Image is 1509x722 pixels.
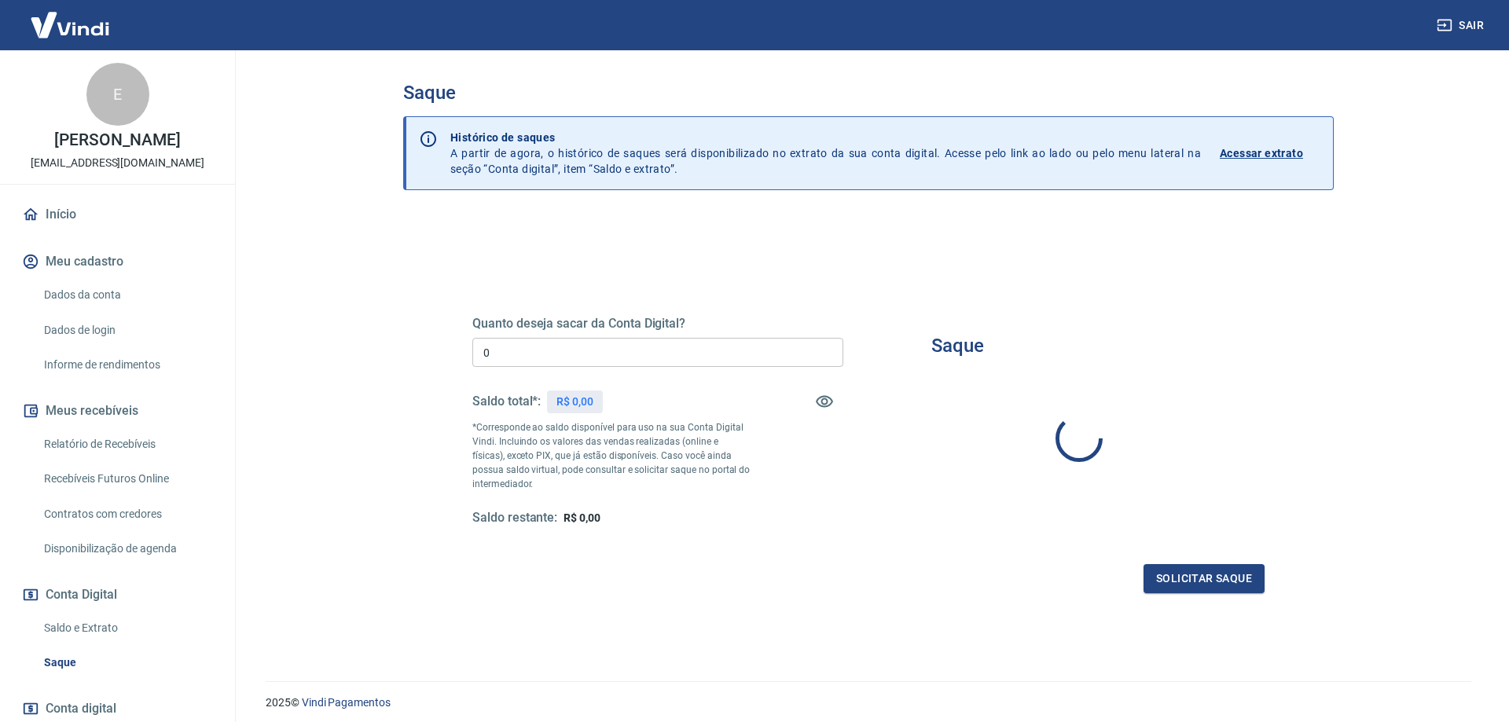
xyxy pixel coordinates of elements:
[1220,130,1320,177] a: Acessar extrato
[46,698,116,720] span: Conta digital
[403,82,1334,104] h3: Saque
[19,244,216,279] button: Meu cadastro
[19,577,216,612] button: Conta Digital
[19,197,216,232] a: Início
[19,394,216,428] button: Meus recebíveis
[38,647,216,679] a: Saque
[472,420,751,491] p: *Corresponde ao saldo disponível para uso na sua Conta Digital Vindi. Incluindo os valores das ve...
[19,1,121,49] img: Vindi
[472,316,843,332] h5: Quanto deseja sacar da Conta Digital?
[38,349,216,381] a: Informe de rendimentos
[31,155,204,171] p: [EMAIL_ADDRESS][DOMAIN_NAME]
[1434,11,1490,40] button: Sair
[564,511,600,524] span: R$ 0,00
[450,130,1201,177] p: A partir de agora, o histórico de saques será disponibilizado no extrato da sua conta digital. Ac...
[1220,145,1303,161] p: Acessar extrato
[38,428,216,460] a: Relatório de Recebíveis
[54,132,180,148] p: [PERSON_NAME]
[86,63,149,126] div: E
[38,463,216,495] a: Recebíveis Futuros Online
[302,696,391,709] a: Vindi Pagamentos
[472,510,557,526] h5: Saldo restante:
[450,130,1201,145] p: Histórico de saques
[38,612,216,644] a: Saldo e Extrato
[38,279,216,311] a: Dados da conta
[38,314,216,346] a: Dados de login
[472,394,541,409] h5: Saldo total*:
[931,335,984,357] h3: Saque
[38,533,216,565] a: Disponibilização de agenda
[266,695,1471,711] p: 2025 ©
[38,498,216,530] a: Contratos com credores
[556,394,593,410] p: R$ 0,00
[1144,564,1265,593] button: Solicitar saque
